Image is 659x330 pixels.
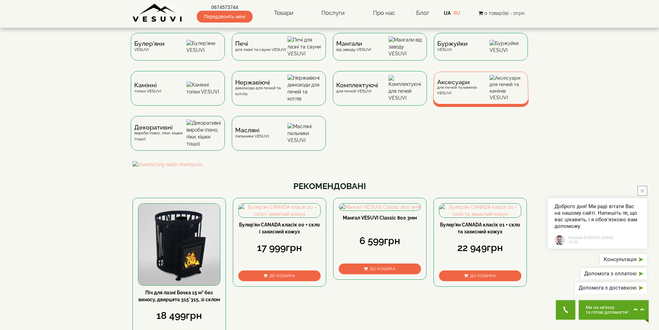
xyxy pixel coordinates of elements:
img: Піч для лазні Бочка 15 м³ без виносу, дверцята 315*315, зі склом [138,204,220,285]
a: Послуги [314,5,351,21]
a: Піч для лазні Бочка 15 м³ без виносу, дверцята 315*315, зі склом [138,290,220,302]
img: Нержавіючі димоходи для печей та котлів [287,74,322,102]
span: Декоративні [134,125,186,130]
div: 17 999грн [238,241,321,255]
span: До кошика [370,266,395,271]
a: БуржуйкиVESUVI Буржуйки VESUVI [430,33,531,71]
img: Булер'ян CANADA класік 01 + скло та захисний кожух [439,204,521,217]
a: 0674573744 [197,4,253,11]
div: для печей VESUVI [336,82,378,94]
a: Товари [267,5,300,21]
img: Булер'ян CANADA класік 00 + скло і захисний кожух [239,204,320,217]
a: Блог [416,9,429,16]
span: 0 товар(ів) - 0грн [484,10,524,16]
button: 0 товар(ів) - 0грн [476,9,527,17]
img: Мангали від заводу VESUVI [388,36,423,57]
a: Мангал VESUVI Classic 800 3мм [343,215,417,221]
a: Каміннітопки VESUVI Камінні топки VESUVI [127,71,228,116]
span: Аксесуари [437,80,489,85]
a: Булер'ян CANADA класік 01 + скло та захисний кожух [440,222,520,234]
span: До кошика [470,273,496,278]
div: від заводу VESUVI [336,41,371,52]
img: shashlichnij-nabir-shampuriv [132,161,527,168]
span: Печі [235,41,286,46]
img: Комплектуючі для печей VESUVI [388,75,423,101]
button: До кошика [238,270,321,281]
span: Допомога з доставкою [579,285,637,291]
div: 22 949грн [439,241,521,255]
span: Масляні [235,127,269,133]
button: Допомога з доставкою [575,282,647,294]
button: Get Call button [556,300,575,320]
span: Булер'яни [134,41,165,46]
div: VESUVI [437,41,468,52]
img: Аксесуари для печей та камінів VESUVI [489,75,525,101]
div: вироби (пано, піки, кішки тощо) [134,125,186,142]
span: Буржуйки [437,41,468,46]
div: 18 499грн [138,309,220,323]
button: До кошика [439,270,521,281]
span: Доброго дня! Ми раді вітати Вас на нашому сайті. Напишіть те, що вас цікавить, і я обов'язково ва... [555,203,640,230]
div: топки VESUVI [134,82,161,94]
img: Камінні топки VESUVI [186,81,221,95]
span: Допомога з оплатою [584,271,637,276]
a: Мангаливід заводу VESUVI Мангали від заводу VESUVI [329,33,430,71]
span: Мангали [336,41,371,46]
img: Декоративні вироби (пано, піки, кішки тощо) [186,119,221,147]
span: Консультація [604,257,637,262]
a: Булер'ян CANADA класік 00 + скло і захисний кожух [239,222,320,234]
span: Камінні [134,82,161,88]
a: Комплектуючідля печей VESUVI Комплектуючі для печей VESUVI [329,71,430,116]
div: VESUVI [134,41,165,52]
a: RU [454,10,460,16]
button: Chat button [579,300,649,320]
div: димоходи для печей та котлів [235,80,287,97]
span: Везувий [PERSON_NAME] [568,235,613,240]
a: Декоративнівироби (пано, піки, кішки тощо) Декоративні вироби (пано, піки, кішки тощо) [127,116,228,161]
a: Масляніпальники VESUVI Масляні пальники VESUVI [228,116,329,161]
img: Мангал VESUVI Classic 800 3мм [339,204,420,211]
button: Консультація [600,254,647,265]
img: Булер'яни VESUVI [186,40,221,54]
a: Печідля лазні та сауни VESUVI Печі для лазні та сауни VESUVI [228,33,329,71]
span: Нержавіючі [235,80,287,85]
button: Допомога з оплатою [580,268,647,279]
img: Масляні пальники VESUVI [287,123,322,144]
span: До кошика [269,273,295,278]
img: Буржуйки VESUVI [489,40,524,54]
img: Завод VESUVI [132,3,183,23]
img: Печі для лазні та сауни VESUVI [287,36,322,57]
button: До кошика [339,264,421,274]
a: Аксесуаридля печей та камінів VESUVI Аксесуари для печей та камінів VESUVI [430,71,531,116]
a: Булер'яниVESUVI Булер'яни VESUVI [127,33,228,71]
span: Комплектуючі [336,82,378,88]
span: 10:39 [568,240,613,244]
div: для лазні та сауни VESUVI [235,41,286,52]
a: UA [444,10,451,16]
span: та готові допомогти! [586,310,628,315]
div: для печей та камінів VESUVI [437,80,489,96]
span: Передзвоніть мені [197,11,253,23]
a: Про нас [366,5,402,21]
div: пальники VESUVI [235,127,269,139]
button: close button [638,186,647,196]
span: Ми на зв'язку [586,305,628,310]
div: 6 599грн [339,234,421,248]
a: Нержавіючідимоходи для печей та котлів Нержавіючі димоходи для печей та котлів [228,71,329,116]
